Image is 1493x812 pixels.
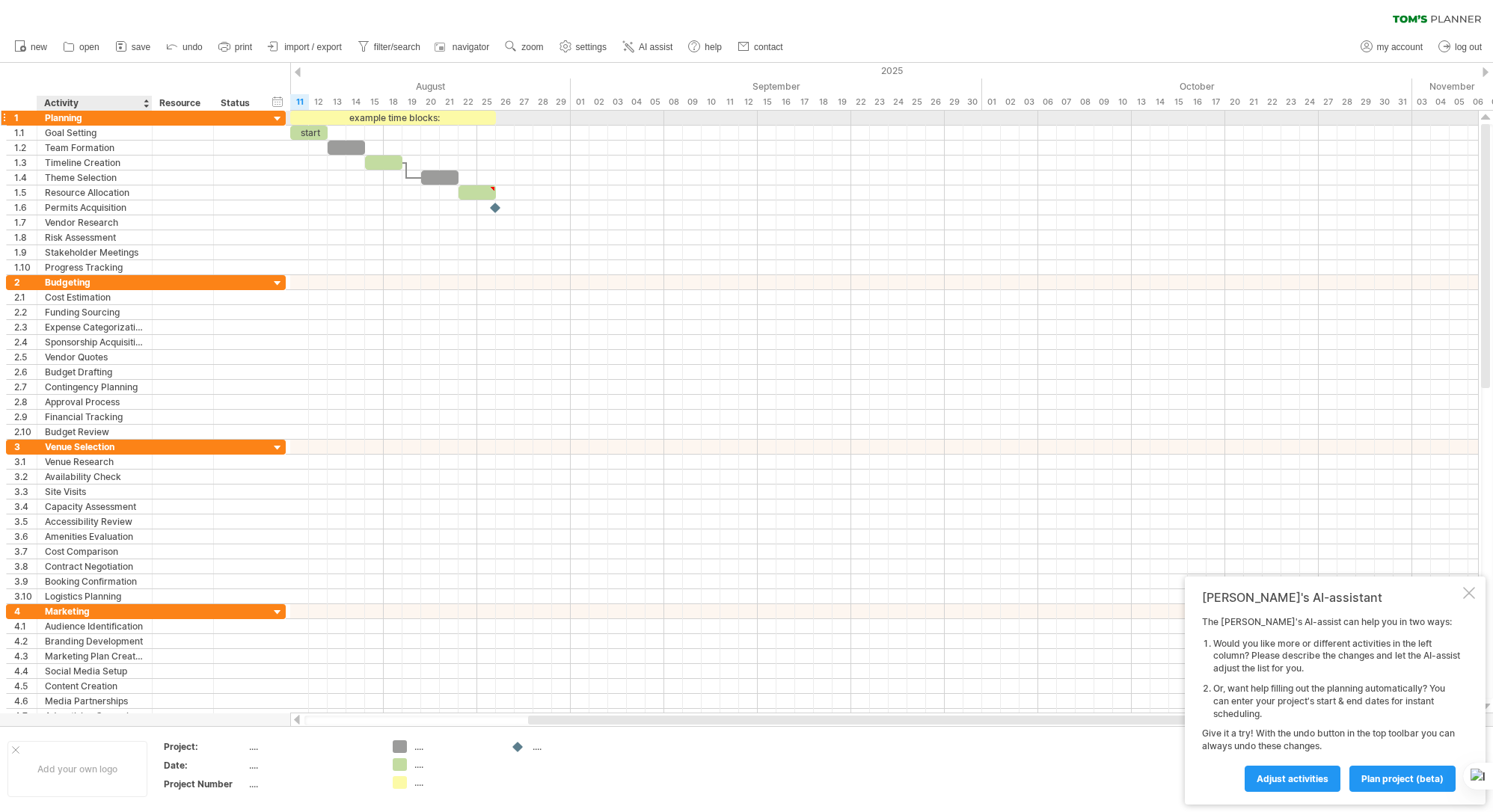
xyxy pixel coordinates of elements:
[1263,94,1281,110] div: Wednesday, 22 October 2025
[414,776,496,789] div: ....
[178,79,571,94] div: August 2025
[1038,94,1057,110] div: Monday, 6 October 2025
[608,94,627,110] div: Wednesday, 3 September 2025
[45,574,144,588] div: Booking Confirmation
[533,740,614,753] div: ....
[111,37,155,57] a: save
[1202,590,1460,605] div: [PERSON_NAME]'s AI-assistant
[159,96,205,111] div: Resource
[354,37,425,57] a: filter/search
[1319,94,1337,110] div: Monday, 27 October 2025
[45,649,144,663] div: Marketing Plan Creation
[365,94,384,110] div: Friday, 15 August 2025
[889,94,907,110] div: Wednesday, 24 September 2025
[14,380,37,394] div: 2.7
[521,42,543,52] span: zoom
[45,559,144,573] div: Contract Negotiation
[576,42,607,52] span: settings
[14,559,37,573] div: 3.8
[851,94,870,110] div: Monday, 22 September 2025
[14,694,37,708] div: 4.6
[45,380,144,394] div: Contingency Planning
[249,740,375,753] div: ....
[14,634,37,648] div: 4.2
[1001,94,1020,110] div: Thursday, 2 October 2025
[414,740,496,753] div: ....
[45,275,144,289] div: Budgeting
[1245,766,1340,792] a: Adjust activities
[1094,94,1113,110] div: Thursday, 9 October 2025
[1455,42,1482,52] span: log out
[45,470,144,484] div: Availability Check
[1244,94,1263,110] div: Tuesday, 21 October 2025
[14,245,37,259] div: 1.9
[14,604,37,618] div: 4
[14,111,37,125] div: 1
[1169,94,1188,110] div: Wednesday, 15 October 2025
[215,37,257,57] a: print
[1435,37,1486,57] a: log out
[870,94,889,110] div: Tuesday, 23 September 2025
[45,440,144,454] div: Venue Selection
[702,94,720,110] div: Wednesday, 10 September 2025
[235,42,252,52] span: print
[1349,766,1456,792] a: plan project (beta)
[1450,94,1468,110] div: Wednesday, 5 November 2025
[346,94,365,110] div: Thursday, 14 August 2025
[14,185,37,200] div: 1.5
[14,350,37,364] div: 2.5
[31,42,47,52] span: new
[45,320,144,334] div: Expense Categorization
[45,245,144,259] div: Stakeholder Meetings
[14,649,37,663] div: 4.3
[1375,94,1394,110] div: Thursday, 30 October 2025
[14,156,37,170] div: 1.3
[14,679,37,693] div: 4.5
[627,94,646,110] div: Thursday, 4 September 2025
[290,111,496,125] div: example time blocks:
[14,260,37,274] div: 1.10
[440,94,459,110] div: Thursday, 21 August 2025
[1468,94,1487,110] div: Thursday, 6 November 2025
[589,94,608,110] div: Tuesday, 2 September 2025
[14,170,37,185] div: 1.4
[45,709,144,723] div: Advertising Campaign
[1361,773,1444,784] span: plan project (beta)
[14,230,37,244] div: 1.8
[720,94,739,110] div: Thursday, 11 September 2025
[1257,773,1328,784] span: Adjust activities
[14,200,37,215] div: 1.6
[45,410,144,424] div: Financial Tracking
[164,740,246,753] div: Project:
[45,589,144,603] div: Logistics Planning
[45,634,144,648] div: Branding Development
[45,604,144,618] div: Marketing
[1113,94,1132,110] div: Friday, 10 October 2025
[59,37,104,57] a: open
[14,425,37,439] div: 2.10
[1412,94,1431,110] div: Monday, 3 November 2025
[432,37,494,57] a: navigator
[501,37,548,57] a: zoom
[45,365,144,379] div: Budget Drafting
[264,37,346,57] a: import / export
[1150,94,1169,110] div: Tuesday, 14 October 2025
[14,440,37,454] div: 3
[45,395,144,409] div: Approval Process
[1188,94,1207,110] div: Thursday, 16 October 2025
[45,126,144,140] div: Goal Setting
[1431,94,1450,110] div: Tuesday, 4 November 2025
[44,96,144,111] div: Activity
[1225,94,1244,110] div: Monday, 20 October 2025
[1356,94,1375,110] div: Wednesday, 29 October 2025
[14,664,37,678] div: 4.4
[982,94,1001,110] div: Wednesday, 1 October 2025
[328,94,346,110] div: Wednesday, 13 August 2025
[14,544,37,559] div: 3.7
[45,529,144,544] div: Amenities Evaluation
[309,94,328,110] div: Tuesday, 12 August 2025
[1337,94,1356,110] div: Tuesday, 28 October 2025
[776,94,795,110] div: Tuesday, 16 September 2025
[571,79,982,94] div: September 2025
[705,42,722,52] span: help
